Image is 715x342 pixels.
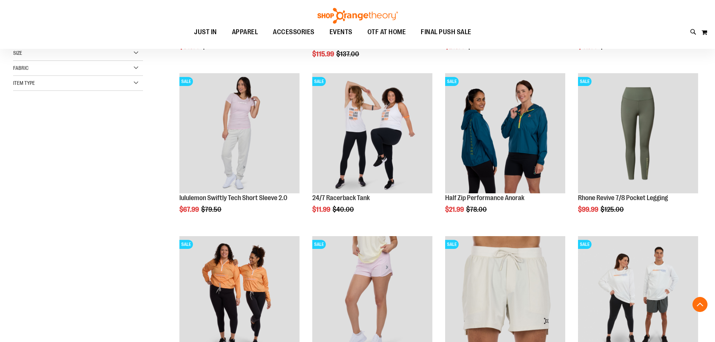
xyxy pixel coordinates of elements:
a: Rhone Revive 7/8 Pocket LeggingSALE [578,73,698,194]
a: 24/7 Racerback Tank [312,194,370,202]
img: Shop Orangetheory [316,8,399,24]
span: SALE [179,240,193,249]
span: Item Type [13,80,35,86]
span: OTF AT HOME [367,24,406,41]
span: ACCESSORIES [273,24,315,41]
a: ACCESSORIES [265,24,322,41]
span: Fabric [13,65,29,71]
span: SALE [445,77,459,86]
span: $21.99 [445,206,465,213]
span: SALE [179,77,193,86]
img: 24/7 Racerback Tank [312,73,432,193]
img: lululemon Swiftly Tech Short Sleeve 2.0 [179,73,300,193]
div: product [309,69,436,232]
a: FINAL PUSH SALE [413,24,479,41]
span: $125.00 [601,206,625,213]
span: SALE [578,240,592,249]
a: lululemon Swiftly Tech Short Sleeve 2.0 [179,194,288,202]
span: $11.99 [312,206,331,213]
button: Back To Top [692,297,707,312]
img: Rhone Revive 7/8 Pocket Legging [578,73,698,193]
a: OTF AT HOME [360,24,414,41]
a: APPAREL [224,24,266,41]
a: 24/7 Racerback TankSALE [312,73,432,194]
span: SALE [312,77,326,86]
span: JUST IN [194,24,217,41]
a: Rhone Revive 7/8 Pocket Legging [578,194,668,202]
span: SALE [445,240,459,249]
a: EVENTS [322,24,360,41]
span: $40.00 [333,206,355,213]
a: JUST IN [187,24,224,41]
div: product [441,69,569,232]
span: $99.99 [578,206,599,213]
span: Size [13,50,22,56]
a: Half Zip Performance AnorakSALE [445,73,565,194]
span: $79.50 [201,206,223,213]
span: SALE [312,240,326,249]
a: lululemon Swiftly Tech Short Sleeve 2.0SALE [179,73,300,194]
div: product [176,69,303,232]
span: $78.00 [466,206,488,213]
img: Half Zip Performance Anorak [445,73,565,193]
span: APPAREL [232,24,258,41]
span: $115.99 [312,50,335,58]
span: EVENTS [330,24,352,41]
div: product [574,69,702,232]
span: SALE [578,77,592,86]
span: FINAL PUSH SALE [421,24,471,41]
span: $137.00 [336,50,360,58]
a: Half Zip Performance Anorak [445,194,524,202]
span: $67.99 [179,206,200,213]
